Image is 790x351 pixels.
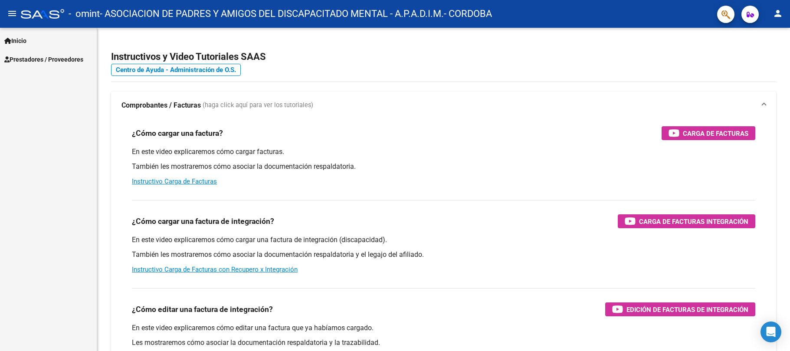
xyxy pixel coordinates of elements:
[132,177,217,185] a: Instructivo Carga de Facturas
[132,303,273,315] h3: ¿Cómo editar una factura de integración?
[111,49,776,65] h2: Instructivos y Video Tutoriales SAAS
[7,8,17,19] mat-icon: menu
[132,215,274,227] h3: ¿Cómo cargar una factura de integración?
[203,101,313,110] span: (haga click aquí para ver los tutoriales)
[100,4,492,23] span: - ASOCIACION DE PADRES Y AMIGOS DEL DISCAPACITADO MENTAL - A.P.A.D.I.M.- CORDOBA
[132,235,755,245] p: En este video explicaremos cómo cargar una factura de integración (discapacidad).
[626,304,748,315] span: Edición de Facturas de integración
[132,147,755,157] p: En este video explicaremos cómo cargar facturas.
[111,64,241,76] a: Centro de Ayuda - Administración de O.S.
[111,92,776,119] mat-expansion-panel-header: Comprobantes / Facturas (haga click aquí para ver los tutoriales)
[773,8,783,19] mat-icon: person
[132,127,223,139] h3: ¿Cómo cargar una factura?
[760,321,781,342] div: Open Intercom Messenger
[132,162,755,171] p: También les mostraremos cómo asociar la documentación respaldatoria.
[683,128,748,139] span: Carga de Facturas
[618,214,755,228] button: Carga de Facturas Integración
[662,126,755,140] button: Carga de Facturas
[132,250,755,259] p: También les mostraremos cómo asociar la documentación respaldatoria y el legajo del afiliado.
[132,323,755,333] p: En este video explicaremos cómo editar una factura que ya habíamos cargado.
[4,55,83,64] span: Prestadores / Proveedores
[132,266,298,273] a: Instructivo Carga de Facturas con Recupero x Integración
[132,338,755,348] p: Les mostraremos cómo asociar la documentación respaldatoria y la trazabilidad.
[639,216,748,227] span: Carga de Facturas Integración
[605,302,755,316] button: Edición de Facturas de integración
[121,101,201,110] strong: Comprobantes / Facturas
[4,36,26,46] span: Inicio
[69,4,100,23] span: - omint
